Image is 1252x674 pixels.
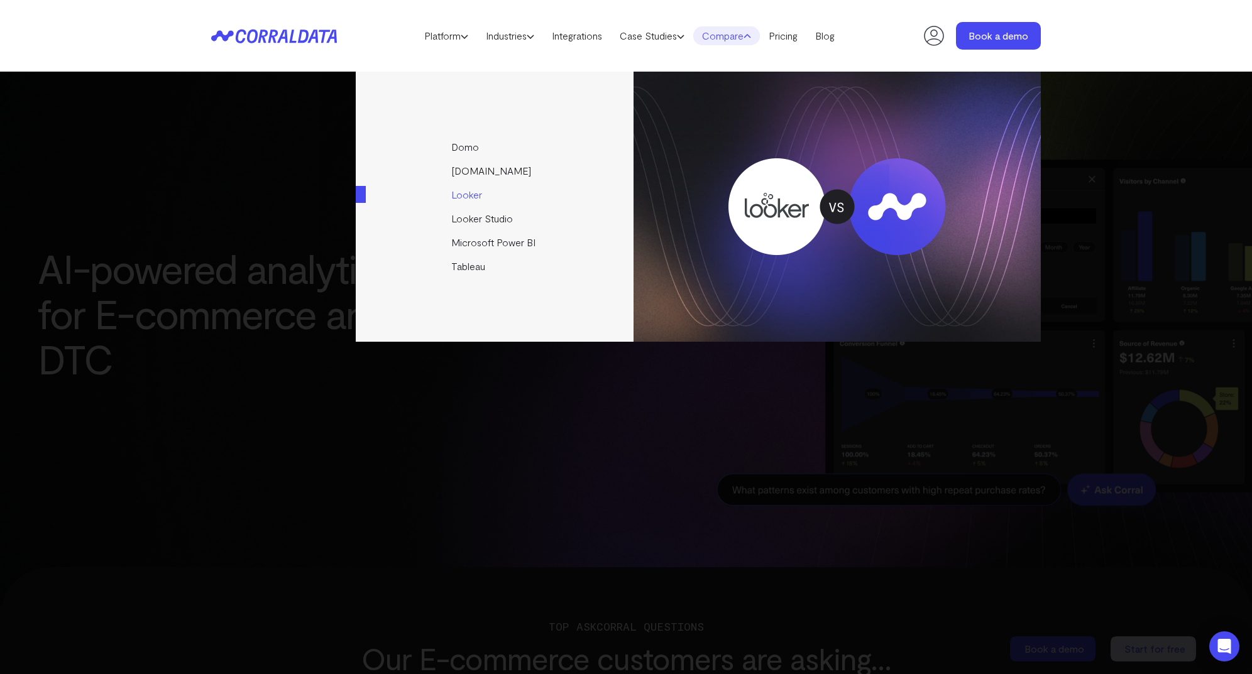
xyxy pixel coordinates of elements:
a: Integrations [543,26,611,45]
a: Blog [806,26,843,45]
a: [DOMAIN_NAME] [356,159,635,183]
a: Microsoft Power BI [356,231,635,254]
div: Open Intercom Messenger [1209,631,1239,661]
a: Compare [693,26,760,45]
a: Industries [477,26,543,45]
a: Looker [356,183,635,207]
a: Platform [415,26,477,45]
a: Domo [356,135,635,159]
a: Book a demo [956,22,1041,50]
a: Looker Studio [356,207,635,231]
a: Case Studies [611,26,693,45]
a: Tableau [356,254,635,278]
a: Pricing [760,26,806,45]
